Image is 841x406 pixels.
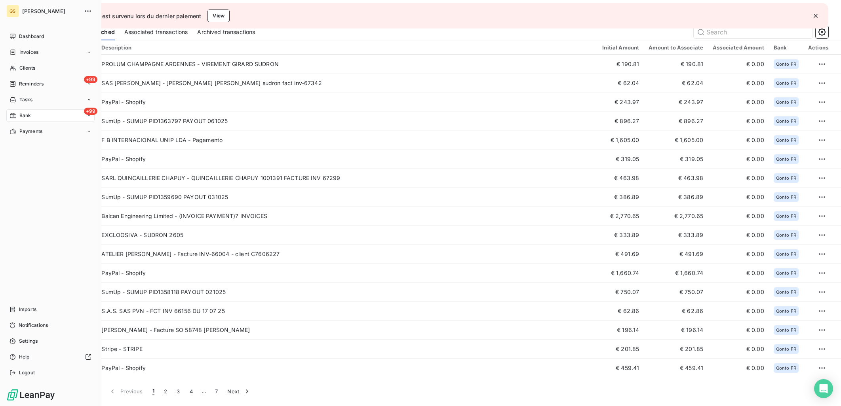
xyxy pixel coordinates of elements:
td: € 896.27 [644,112,708,131]
button: View [207,9,230,22]
td: € 2,770.65 [597,207,644,226]
span: [PERSON_NAME] [22,8,79,14]
div: Actions [808,44,828,51]
div: Description [101,44,593,51]
div: Amount to Associate [649,44,703,51]
td: € 0.00 [708,150,769,169]
span: +99 [84,76,97,83]
span: Qonto FR [776,366,796,370]
span: Help [19,353,30,360]
span: +99 [84,108,97,115]
span: Qonto FR [776,195,796,199]
td: € 0.00 [708,55,769,74]
td: [PERSON_NAME] - Facture SO 58748 [PERSON_NAME] [97,321,597,340]
td: € 243.97 [644,93,708,112]
td: € 0.00 [708,340,769,359]
span: Archived transactions [197,28,255,36]
td: € 62.86 [597,302,644,321]
td: EXCLOOSIVA - SUDRON 2605 [97,226,597,245]
button: 3 [172,383,185,400]
td: € 896.27 [597,112,644,131]
td: € 0.00 [708,359,769,378]
td: € 0.00 [708,112,769,131]
span: 1 [152,387,154,395]
span: Qonto FR [776,81,796,85]
button: 7 [210,383,223,400]
a: Help [6,351,95,363]
button: 1 [148,383,159,400]
td: € 201.85 [597,340,644,359]
span: Logout [19,369,35,376]
span: Un problème est survenu lors du dernier paiement [66,12,201,20]
img: Logo LeanPay [6,389,55,401]
button: Next [223,383,256,400]
span: Payments [19,128,42,135]
span: Reminders [19,80,44,87]
button: Previous [104,383,148,400]
span: Qonto FR [776,62,796,66]
td: SumUp - SUMUP PID1363797 PAYOUT 061025 [97,112,597,131]
div: GS [6,5,19,17]
td: PayPal - Shopify [97,264,597,283]
td: € 750.07 [597,283,644,302]
td: F B INTERNACIONAL UNIP LDA - Pagamento [97,131,597,150]
td: € 0.00 [708,264,769,283]
div: Initial Amount [602,44,639,51]
span: Bank [19,112,31,119]
td: € 1,605.00 [644,131,708,150]
span: Qonto FR [776,328,796,332]
td: € 190.81 [597,55,644,74]
td: PayPal - Shopify [97,359,597,378]
td: € 1,660.74 [644,264,708,283]
td: € 0.00 [708,302,769,321]
td: PayPal - Shopify [97,150,597,169]
td: € 386.89 [597,188,644,207]
td: SARL QUINCAILLERIE CHAPUY - QUINCAILLERIE CHAPUY 1001391 FACTURE INV 67299 [97,169,597,188]
span: Clients [19,65,35,72]
td: ATELIER [PERSON_NAME] - Facture INV-66004 - client C7606227 [97,245,597,264]
td: € 319.05 [597,150,644,169]
td: € 190.81 [644,55,708,74]
span: Imports [19,306,36,313]
span: Qonto FR [776,309,796,313]
td: € 196.14 [644,321,708,340]
td: € 1,605.00 [597,131,644,150]
span: Dashboard [19,33,44,40]
span: Qonto FR [776,252,796,256]
td: € 491.69 [597,245,644,264]
td: € 0.00 [708,321,769,340]
td: € 62.86 [644,302,708,321]
div: Open Intercom Messenger [814,379,833,398]
span: Qonto FR [776,157,796,161]
td: € 0.00 [708,226,769,245]
span: Invoices [19,49,38,56]
td: € 333.89 [597,226,644,245]
span: Qonto FR [776,138,796,142]
td: S.A.S. SAS PVN - FCT INV 66156 DU 17 07 25 [97,302,597,321]
td: € 62.04 [644,74,708,93]
td: € 0.00 [708,207,769,226]
td: € 459.41 [644,359,708,378]
td: Stripe - STRIPE [97,340,597,359]
span: Qonto FR [776,176,796,180]
td: € 491.69 [644,245,708,264]
span: Settings [19,338,38,345]
td: € 1,660.74 [597,264,644,283]
td: € 0.00 [708,93,769,112]
td: € 463.98 [597,169,644,188]
td: € 319.05 [644,150,708,169]
td: PayPal - Shopify [97,93,597,112]
span: Qonto FR [776,233,796,237]
button: 4 [185,383,198,400]
td: € 62.04 [597,74,644,93]
span: Notifications [19,322,48,329]
td: Balcan Engineering Limited - (INVOICE PAYMENT)7 INVOICES [97,207,597,226]
span: Qonto FR [776,290,796,294]
td: € 196.14 [597,321,644,340]
td: € 0.00 [708,188,769,207]
td: € 201.85 [644,340,708,359]
span: Associated transactions [124,28,188,36]
td: SAS [PERSON_NAME] - [PERSON_NAME] [PERSON_NAME] sudron fact inv-67342 [97,74,597,93]
td: € 0.00 [708,169,769,188]
td: € 2,770.65 [644,207,708,226]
